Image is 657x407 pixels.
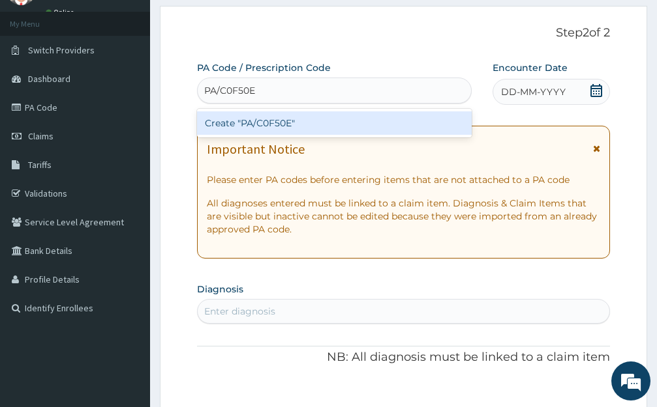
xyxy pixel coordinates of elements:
div: Create "PA/C0F50E" [197,111,472,135]
span: Switch Providers [28,44,95,56]
p: NB: All diagnosis must be linked to a claim item [197,349,610,366]
div: Minimize live chat window [214,7,245,38]
textarea: Type your message and hit 'Enter' [7,270,249,315]
span: Tariffs [28,159,52,171]
div: Chat with us now [68,73,219,90]
p: Step 2 of 2 [197,26,610,40]
p: All diagnoses entered must be linked to a claim item. Diagnosis & Claim Items that are visible bu... [207,197,600,236]
div: Enter diagnosis [204,305,275,318]
label: PA Code / Prescription Code [197,61,331,74]
span: We're online! [76,121,180,253]
h1: Important Notice [207,142,305,156]
span: Claims [28,130,53,142]
span: Dashboard [28,73,70,85]
label: Diagnosis [197,283,243,296]
a: Online [46,8,77,17]
span: DD-MM-YYYY [501,85,566,98]
p: Please enter PA codes before entering items that are not attached to a PA code [207,173,600,186]
label: Encounter Date [493,61,568,74]
img: d_794563401_company_1708531726252_794563401 [24,65,53,98]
